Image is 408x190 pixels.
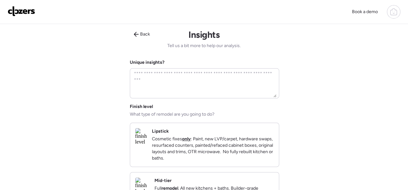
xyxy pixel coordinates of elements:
[130,111,214,118] span: What type of remodel are you going to do?
[8,6,35,16] img: Logo
[152,136,274,161] p: Cosmetic fixes : Paint, new LVP/carpet, hardware swaps, resurfaced counters, painted/refaced cabi...
[154,178,171,184] h2: Mid-tier
[130,103,153,110] span: Finish level
[352,9,378,14] span: Book a demo
[152,128,169,135] h2: Lipstick
[140,31,150,37] span: Back
[167,43,241,49] span: Tell us a bit more to help our analysis.
[130,60,164,65] label: Unique insights?
[188,29,220,40] h1: Insights
[135,128,147,145] img: finish level
[182,136,191,142] strong: only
